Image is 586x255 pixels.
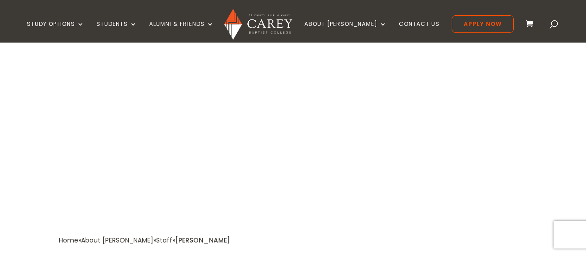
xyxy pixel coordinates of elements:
[81,236,153,245] a: About [PERSON_NAME]
[59,236,78,245] a: Home
[96,21,137,43] a: Students
[27,21,84,43] a: Study Options
[399,21,440,43] a: Contact Us
[59,234,175,247] div: » » »
[149,21,214,43] a: Alumni & Friends
[175,234,230,247] div: [PERSON_NAME]
[156,236,172,245] a: Staff
[224,9,292,40] img: Carey Baptist College
[304,21,387,43] a: About [PERSON_NAME]
[452,15,514,33] a: Apply Now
